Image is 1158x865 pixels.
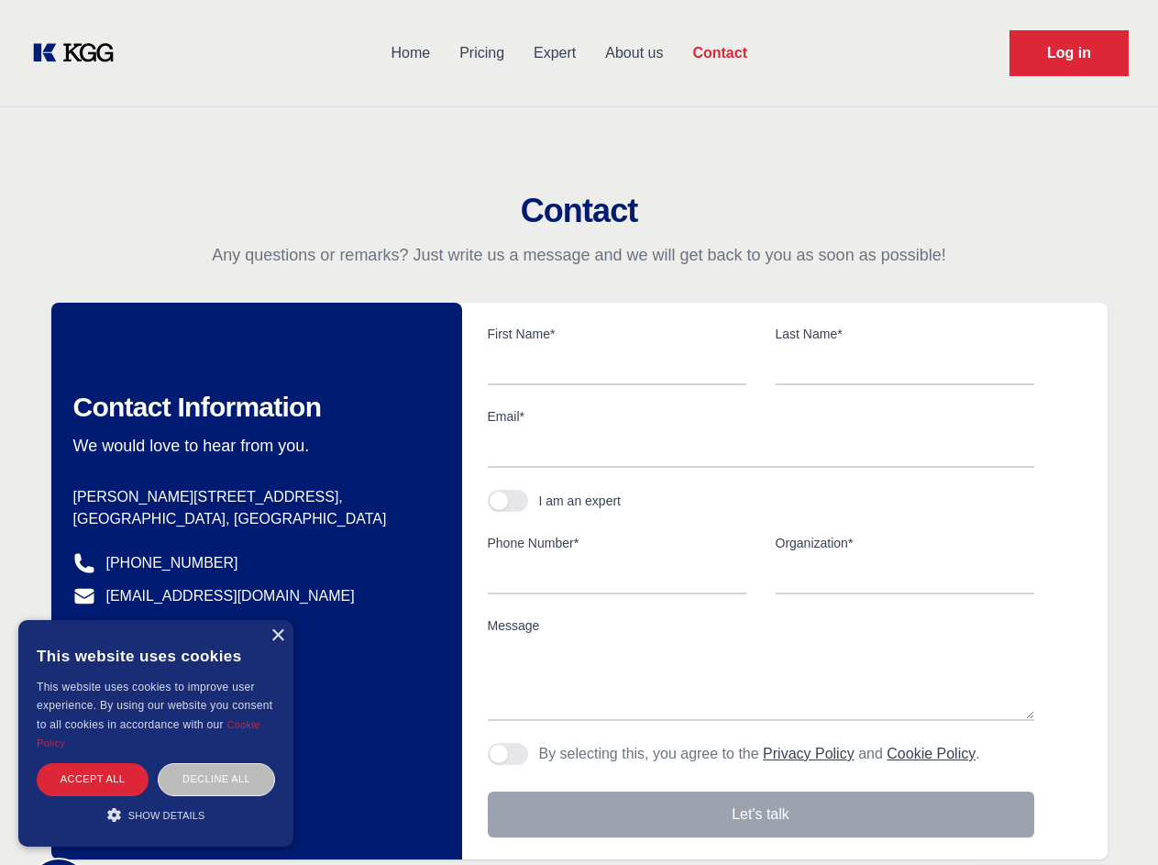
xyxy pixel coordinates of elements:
a: @knowledgegategroup [73,618,256,640]
p: [GEOGRAPHIC_DATA], [GEOGRAPHIC_DATA] [73,508,433,530]
a: Home [376,29,445,77]
a: Pricing [445,29,519,77]
h2: Contact Information [73,391,433,424]
button: Let's talk [488,792,1034,837]
a: Expert [519,29,590,77]
a: About us [590,29,678,77]
div: This website uses cookies [37,634,275,678]
label: Message [488,616,1034,635]
a: Request Demo [1009,30,1129,76]
label: Phone Number* [488,534,746,552]
label: Email* [488,407,1034,426]
a: Cookie Policy [37,719,260,749]
a: Contact [678,29,762,77]
div: Decline all [158,763,275,795]
a: [EMAIL_ADDRESS][DOMAIN_NAME] [106,585,355,607]
span: This website uses cookies to improve user experience. By using our website you consent to all coo... [37,681,272,731]
a: KOL Knowledge Platform: Talk to Key External Experts (KEE) [29,39,128,68]
label: Last Name* [776,325,1034,343]
p: [PERSON_NAME][STREET_ADDRESS], [73,486,433,508]
div: Close [270,629,284,643]
p: Any questions or remarks? Just write us a message and we will get back to you as soon as possible! [22,244,1136,266]
iframe: Chat Widget [1066,777,1158,865]
div: Show details [37,805,275,824]
label: First Name* [488,325,746,343]
a: [PHONE_NUMBER] [106,552,238,574]
div: I am an expert [539,492,622,510]
div: Accept all [37,763,149,795]
label: Organization* [776,534,1034,552]
a: Cookie Policy [887,746,976,761]
p: By selecting this, you agree to the and . [539,743,980,765]
p: We would love to hear from you. [73,435,433,457]
h2: Contact [22,193,1136,229]
a: Privacy Policy [763,746,855,761]
span: Show details [128,810,205,821]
